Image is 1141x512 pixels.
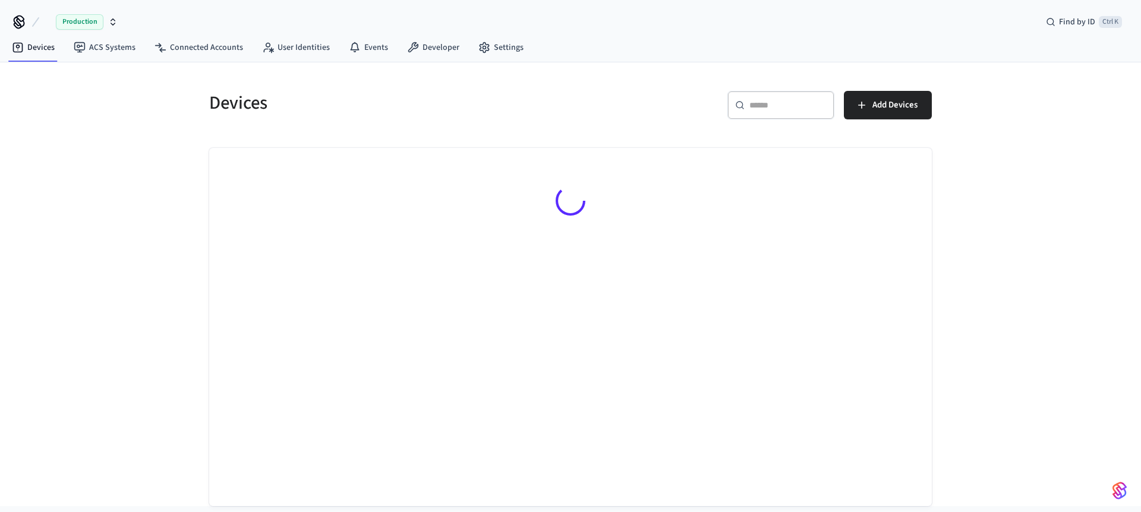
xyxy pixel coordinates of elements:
span: Production [56,14,103,30]
a: Devices [2,37,64,58]
span: Add Devices [872,97,918,113]
div: Find by IDCtrl K [1036,11,1131,33]
img: SeamLogoGradient.69752ec5.svg [1112,481,1127,500]
a: Developer [398,37,469,58]
a: Events [339,37,398,58]
a: ACS Systems [64,37,145,58]
h5: Devices [209,91,563,115]
a: Connected Accounts [145,37,253,58]
button: Add Devices [844,91,932,119]
a: User Identities [253,37,339,58]
a: Settings [469,37,533,58]
span: Find by ID [1059,16,1095,28]
span: Ctrl K [1099,16,1122,28]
